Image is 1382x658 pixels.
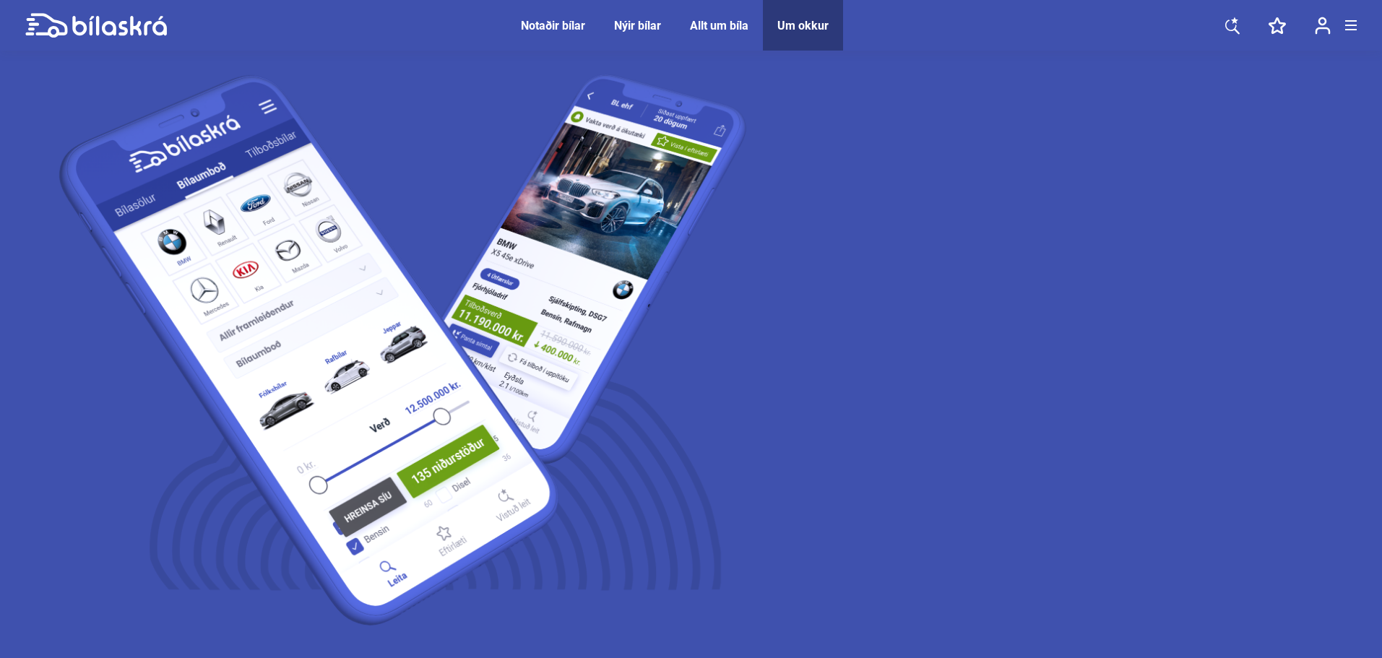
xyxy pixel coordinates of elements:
img: user-login.svg [1315,17,1331,35]
a: Um okkur [777,19,829,33]
a: Notaðir bílar [521,19,585,33]
a: Allt um bíla [690,19,748,33]
a: Nýir bílar [614,19,661,33]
